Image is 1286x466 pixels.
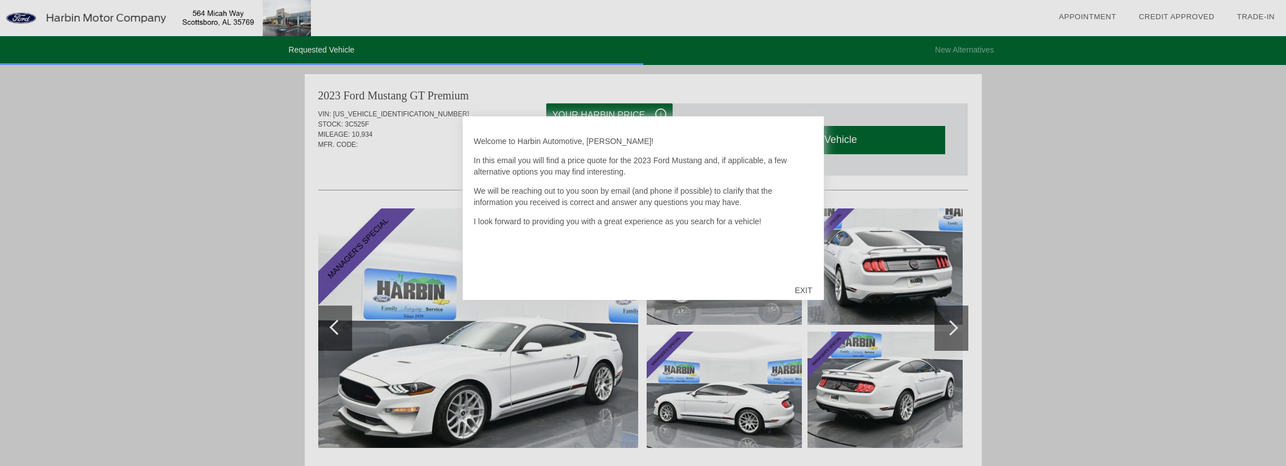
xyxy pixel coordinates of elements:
p: I look forward to providing you with a great experience as you search for a vehicle! [474,216,813,227]
iframe: YouTube video player [474,235,700,413]
p: We will be reaching out to you soon by email (and phone if possible) to clarify that the informat... [474,185,813,208]
p: In this email you will find a price quote for the 2023 Ford Mustang and, if applicable, a few alt... [474,155,813,177]
a: Appointment [1059,12,1116,21]
div: EXIT [783,273,823,307]
a: Trade-In [1237,12,1275,21]
p: Welcome to Harbin Automotive, [PERSON_NAME]! [474,136,813,147]
a: Credit Approved [1139,12,1214,21]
